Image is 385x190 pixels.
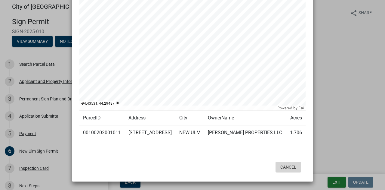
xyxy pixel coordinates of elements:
[204,111,286,125] td: OwnerName
[125,111,176,125] td: Address
[79,125,125,140] td: 00100202001011
[286,111,306,125] td: Acres
[176,125,205,140] td: NEW ULM
[125,125,176,140] td: [STREET_ADDRESS]
[176,111,205,125] td: City
[204,125,286,140] td: [PERSON_NAME] PROPERTIES LLC
[276,106,306,110] div: Powered by
[286,125,306,140] td: 1.706
[79,111,125,125] td: ParcelID
[298,106,304,110] a: Esri
[276,162,301,173] button: Cancel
